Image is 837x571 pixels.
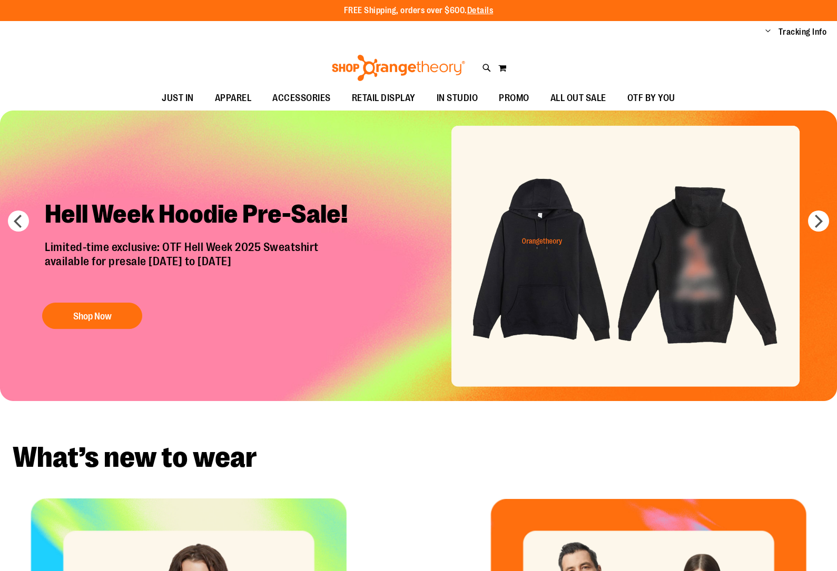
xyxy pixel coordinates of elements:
button: prev [8,211,29,232]
span: ACCESSORIES [272,86,331,110]
button: Account menu [765,27,771,37]
span: RETAIL DISPLAY [352,86,416,110]
span: PROMO [499,86,529,110]
button: next [808,211,829,232]
img: Shop Orangetheory [330,55,467,81]
span: ALL OUT SALE [550,86,606,110]
a: Hell Week Hoodie Pre-Sale! Limited-time exclusive: OTF Hell Week 2025 Sweatshirtavailable for pre... [37,191,366,334]
h2: What’s new to wear [13,443,824,472]
button: Shop Now [42,303,142,329]
a: Details [467,6,494,15]
span: OTF BY YOU [627,86,675,110]
a: Tracking Info [779,26,827,38]
span: APPAREL [215,86,252,110]
span: IN STUDIO [437,86,478,110]
span: JUST IN [162,86,194,110]
h2: Hell Week Hoodie Pre-Sale! [37,191,366,241]
p: FREE Shipping, orders over $600. [344,5,494,17]
p: Limited-time exclusive: OTF Hell Week 2025 Sweatshirt available for presale [DATE] to [DATE] [37,241,366,292]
